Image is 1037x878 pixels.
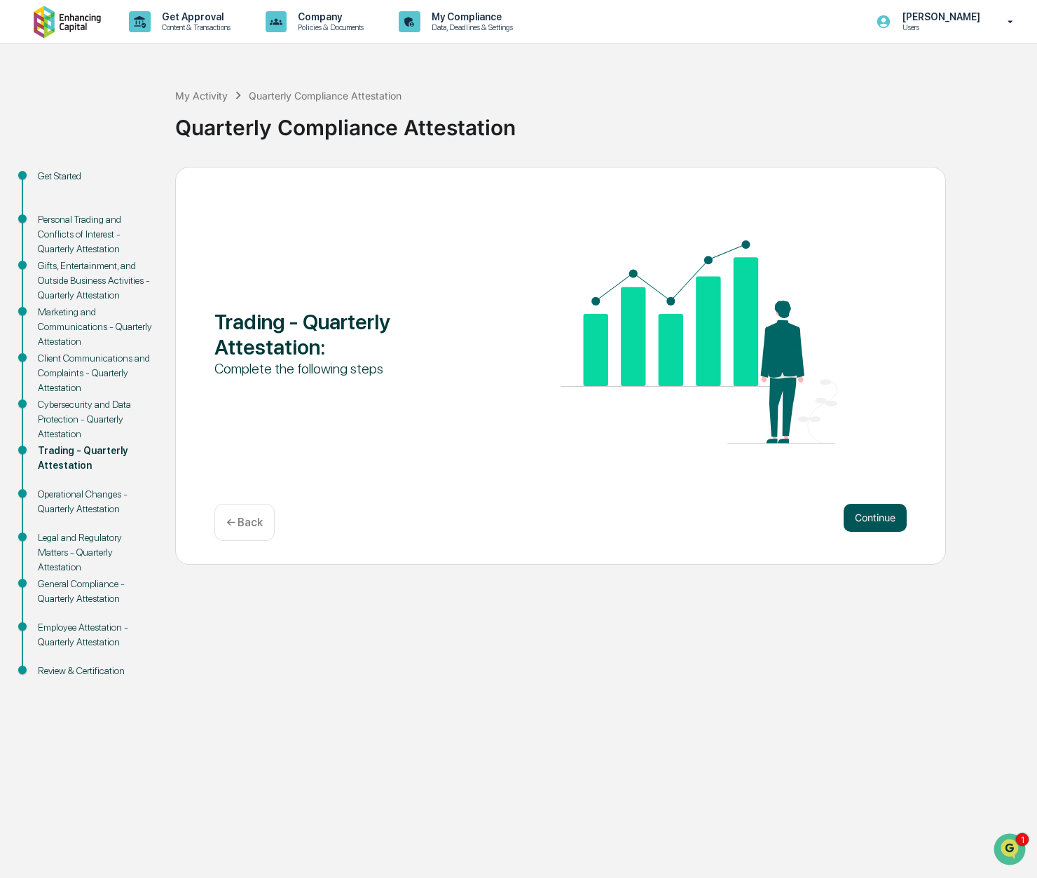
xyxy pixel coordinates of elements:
[116,249,174,263] span: Attestations
[43,191,114,202] span: [PERSON_NAME]
[96,243,179,268] a: 🗄️Attestations
[38,577,153,606] div: General Compliance - Quarterly Attestation
[38,397,153,441] div: Cybersecurity and Data Protection - Quarterly Attestation
[63,121,193,132] div: We're available if you need us!
[38,444,153,473] div: Trading - Quarterly Attestation
[287,22,371,32] p: Policies & Documents
[28,275,88,289] span: Data Lookup
[139,310,170,320] span: Pylon
[14,277,25,288] div: 🔎
[38,259,153,303] div: Gifts, Entertainment, and Outside Business Activities - Quarterly Attestation
[175,104,1030,140] div: Quarterly Compliance Attestation
[28,249,90,263] span: Preclearance
[38,305,153,349] div: Marketing and Communications - Quarterly Attestation
[420,11,520,22] p: My Compliance
[29,107,55,132] img: 8933085812038_c878075ebb4cc5468115_72.jpg
[28,191,39,203] img: 1746055101610-c473b297-6a78-478c-a979-82029cc54cd1
[14,250,25,261] div: 🖐️
[226,516,263,529] p: ← Back
[238,111,255,128] button: Start new chat
[38,169,153,184] div: Get Started
[151,11,238,22] p: Get Approval
[561,240,837,444] img: Trading - Quarterly Attestation
[8,270,94,295] a: 🔎Data Lookup
[38,664,153,678] div: Review & Certification
[249,90,401,102] div: Quarterly Compliance Attestation
[38,487,153,516] div: Operational Changes - Quarterly Attestation
[891,11,987,22] p: [PERSON_NAME]
[38,351,153,395] div: Client Communications and Complaints - Quarterly Attestation
[38,620,153,650] div: Employee Attestation - Quarterly Attestation
[151,22,238,32] p: Content & Transactions
[214,309,491,359] div: Trading - Quarterly Attestation :
[38,212,153,256] div: Personal Trading and Conflicts of Interest - Quarterly Attestation
[287,11,371,22] p: Company
[14,156,94,167] div: Past conversations
[124,191,153,202] span: [DATE]
[14,107,39,132] img: 1746055101610-c473b297-6a78-478c-a979-82029cc54cd1
[175,90,228,102] div: My Activity
[891,22,987,32] p: Users
[14,177,36,200] img: Jack Rasmussen
[844,504,907,532] button: Continue
[214,359,491,378] div: Complete the following steps
[8,243,96,268] a: 🖐️Preclearance
[14,29,255,52] p: How can we help?
[99,309,170,320] a: Powered byPylon
[116,191,121,202] span: •
[102,250,113,261] div: 🗄️
[34,5,101,38] img: logo
[420,22,520,32] p: Data, Deadlines & Settings
[63,107,230,121] div: Start new chat
[217,153,255,170] button: See all
[38,530,153,575] div: Legal and Regulatory Matters - Quarterly Attestation
[992,832,1030,870] iframe: Open customer support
